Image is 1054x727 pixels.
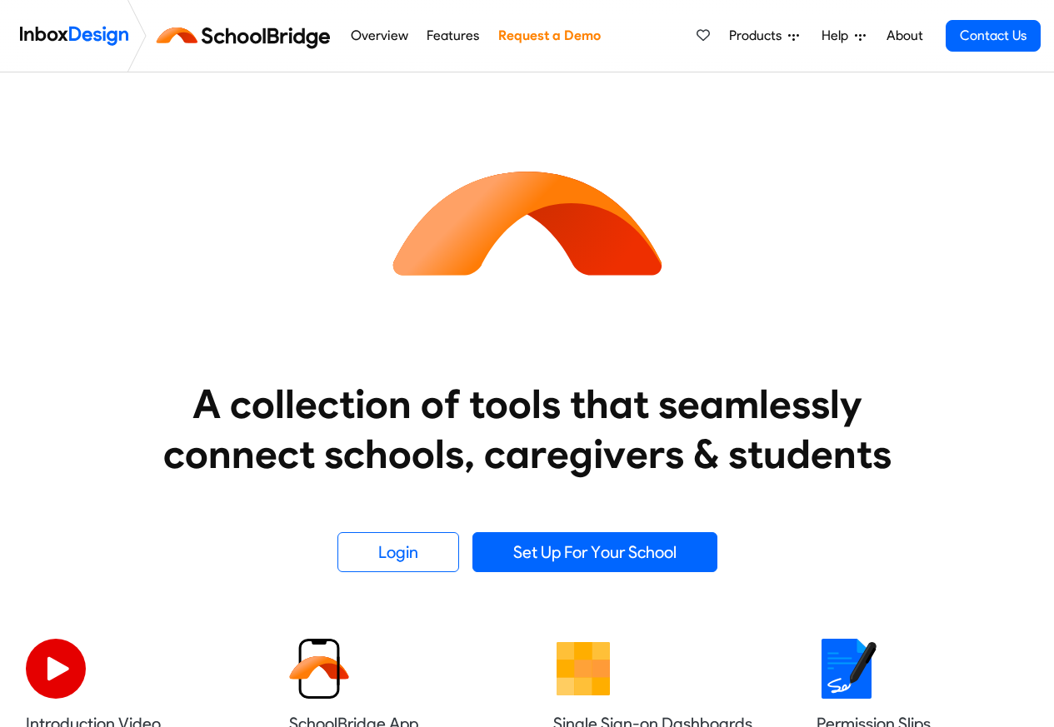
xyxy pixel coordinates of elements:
img: 2022_07_11_icon_video_playback.svg [26,639,86,699]
img: 2022_01_13_icon_sb_app.svg [289,639,349,699]
a: Login [337,532,459,572]
img: icon_schoolbridge.svg [377,72,677,372]
a: Contact Us [946,20,1041,52]
a: Help [815,19,872,52]
a: Features [422,19,484,52]
a: Overview [346,19,412,52]
span: Products [729,26,788,46]
a: Products [722,19,806,52]
img: 2022_01_18_icon_signature.svg [817,639,877,699]
a: About [882,19,927,52]
a: Request a Demo [493,19,605,52]
img: 2022_01_13_icon_grid.svg [553,639,613,699]
img: schoolbridge logo [153,16,341,56]
heading: A collection of tools that seamlessly connect schools, caregivers & students [132,379,923,479]
a: Set Up For Your School [472,532,717,572]
span: Help [822,26,855,46]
